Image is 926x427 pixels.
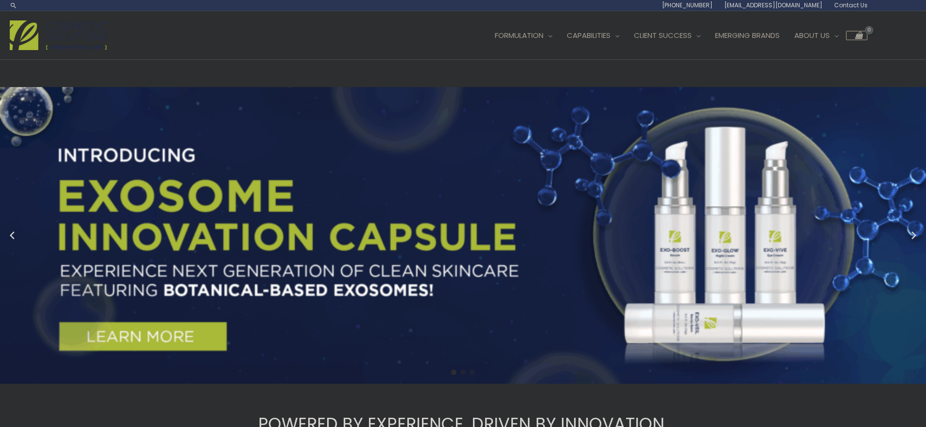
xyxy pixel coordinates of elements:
img: Cosmetic Solutions Logo [10,20,107,50]
button: Previous slide [5,228,19,243]
span: Go to slide 3 [470,370,475,375]
span: Client Success [634,30,692,40]
a: View Shopping Cart, empty [846,31,868,40]
span: Go to slide 1 [451,370,456,375]
span: Contact Us [834,1,868,9]
a: About Us [787,21,846,50]
span: About Us [794,30,830,40]
a: Search icon link [10,1,17,9]
button: Next slide [907,228,921,243]
a: Capabilities [559,21,627,50]
a: Emerging Brands [708,21,787,50]
a: Formulation [488,21,559,50]
span: Emerging Brands [715,30,780,40]
span: [PHONE_NUMBER] [662,1,713,9]
nav: Site Navigation [480,21,868,50]
span: Go to slide 2 [460,370,466,375]
span: Capabilities [567,30,611,40]
span: [EMAIL_ADDRESS][DOMAIN_NAME] [724,1,822,9]
a: Client Success [627,21,708,50]
span: Formulation [495,30,543,40]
